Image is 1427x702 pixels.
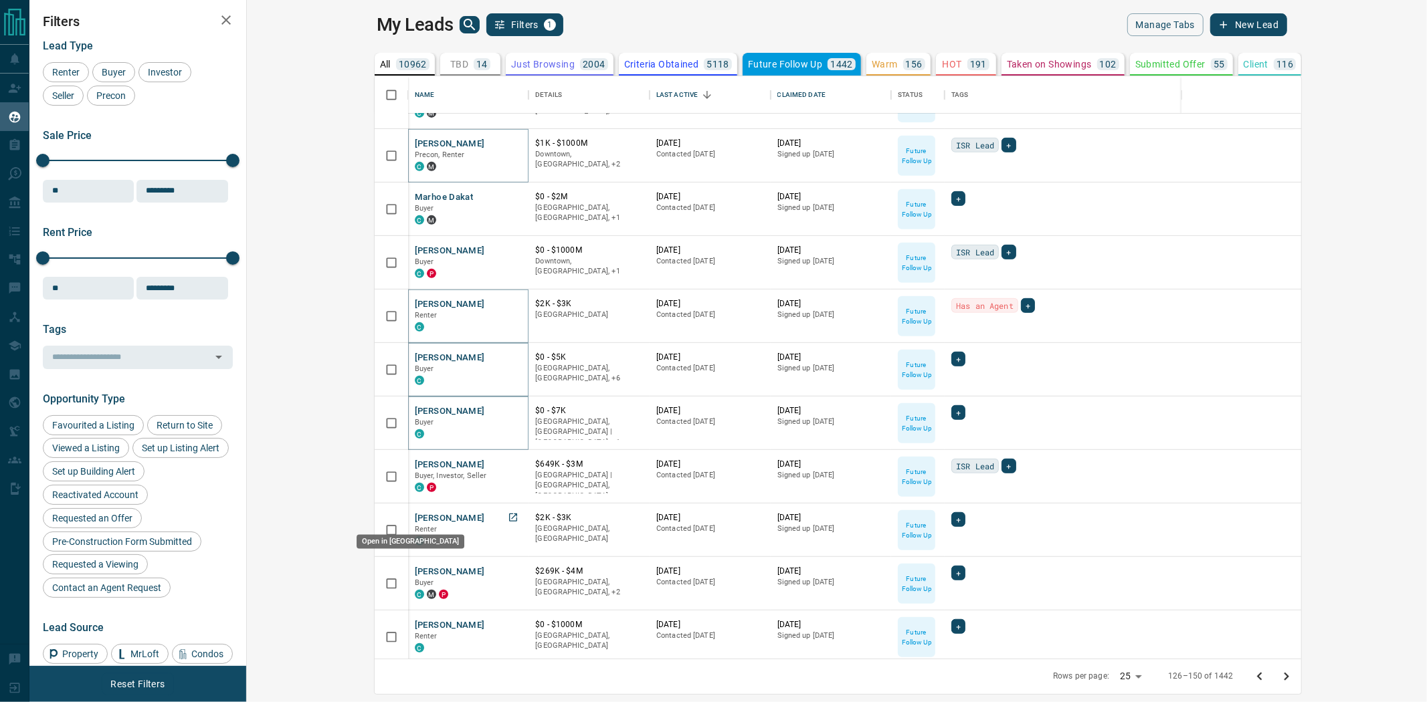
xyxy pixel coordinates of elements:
[415,162,424,171] div: condos.ca
[771,76,892,114] div: Claimed Date
[1246,663,1273,690] button: Go to previous page
[951,512,965,527] div: +
[58,649,103,659] span: Property
[47,67,84,78] span: Renter
[777,149,885,160] p: Signed up [DATE]
[132,438,229,458] div: Set up Listing Alert
[47,443,124,453] span: Viewed a Listing
[706,60,729,69] p: 5118
[43,644,108,664] div: Property
[1115,667,1147,686] div: 25
[138,62,191,82] div: Investor
[529,76,650,114] div: Details
[956,620,961,633] span: +
[439,590,448,599] div: property.ca
[1002,245,1016,259] div: +
[777,405,885,417] p: [DATE]
[43,39,93,52] span: Lead Type
[951,76,969,114] div: Tags
[777,512,885,523] p: [DATE]
[43,323,66,336] span: Tags
[535,256,643,277] p: Oakville
[891,76,945,114] div: Status
[777,76,826,114] div: Claimed Date
[777,577,885,588] p: Signed up [DATE]
[956,299,1014,312] span: Has an Agent
[535,245,643,256] p: $0 - $1000M
[43,415,144,435] div: Favourited a Listing
[535,566,643,577] p: $269K - $4M
[656,405,764,417] p: [DATE]
[535,577,643,598] p: Toronto, Mississauga
[1026,299,1030,312] span: +
[777,363,885,374] p: Signed up [DATE]
[415,459,485,471] button: [PERSON_NAME]
[1273,663,1300,690] button: Go to next page
[1007,60,1092,69] p: Taken on Showings
[427,215,436,225] div: mrloft.ca
[535,512,643,523] p: $2K - $3K
[460,16,480,33] button: search button
[535,523,643,544] p: [GEOGRAPHIC_DATA], [GEOGRAPHIC_DATA]
[415,632,438,640] span: Renter
[777,138,885,149] p: [DATE]
[656,523,764,534] p: Contacted [DATE]
[656,245,764,256] p: [DATE]
[899,627,934,647] p: Future Follow Up
[97,67,130,78] span: Buyer
[143,67,187,78] span: Investor
[656,417,764,427] p: Contacted [DATE]
[535,203,643,223] p: Toronto
[535,417,643,448] p: Toronto
[1210,13,1287,36] button: New Lead
[1002,138,1016,152] div: +
[535,459,643,470] p: $649K - $3M
[656,630,764,641] p: Contacted [DATE]
[899,467,934,487] p: Future Follow Up
[956,192,961,205] span: +
[748,60,822,69] p: Future Follow Up
[415,215,424,225] div: condos.ca
[47,489,143,500] span: Reactivated Account
[535,76,562,114] div: Details
[43,554,148,574] div: Requested a Viewing
[656,566,764,577] p: [DATE]
[43,86,84,106] div: Seller
[357,535,464,549] div: Open in [GEOGRAPHIC_DATA]
[377,14,454,35] h1: My Leads
[1276,60,1293,69] p: 116
[152,420,217,431] span: Return to Site
[698,86,717,104] button: Sort
[656,76,698,114] div: Last Active
[415,376,424,385] div: condos.ca
[656,470,764,481] p: Contacted [DATE]
[511,60,575,69] p: Just Browsing
[43,485,148,505] div: Reactivated Account
[399,60,427,69] p: 10962
[656,298,764,310] p: [DATE]
[956,513,961,526] span: +
[777,417,885,427] p: Signed up [DATE]
[380,60,391,69] p: All
[777,256,885,267] p: Signed up [DATE]
[415,364,434,373] span: Buyer
[906,60,923,69] p: 156
[777,310,885,320] p: Signed up [DATE]
[47,559,143,570] span: Requested a Viewing
[624,60,699,69] p: Criteria Obtained
[47,536,197,547] span: Pre-Construction Form Submitted
[47,420,139,431] span: Favourited a Listing
[87,86,135,106] div: Precon
[535,470,643,501] p: [GEOGRAPHIC_DATA] | [GEOGRAPHIC_DATA], [GEOGRAPHIC_DATA]
[535,363,643,384] p: East York, Etobicoke, North York, Scarborough, Mississauga, Richmond Hill
[956,245,994,259] span: ISR Lead
[956,566,961,580] span: +
[415,566,485,578] button: [PERSON_NAME]
[777,459,885,470] p: [DATE]
[535,619,643,630] p: $0 - $1000M
[415,418,434,427] span: Buyer
[415,643,424,653] div: condos.ca
[415,578,434,587] span: Buyer
[583,60,605,69] p: 2004
[1214,60,1225,69] p: 55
